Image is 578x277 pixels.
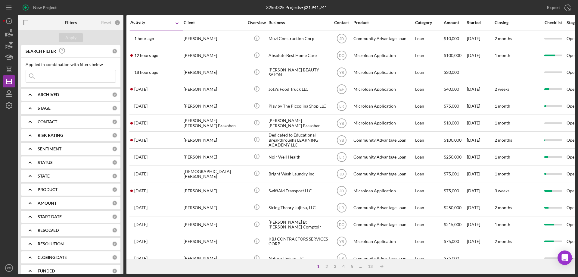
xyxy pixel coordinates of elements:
[353,20,414,25] div: Product
[112,241,117,247] div: 0
[353,149,414,165] div: Community Advantage Loan
[112,200,117,206] div: 0
[331,264,339,269] div: 3
[134,172,148,176] time: 2025-08-26 15:45
[38,201,57,206] b: AMOUNT
[269,183,329,199] div: SwiftAid Transport LLC
[444,149,466,165] div: $250,000
[38,269,55,273] b: FUNDED
[467,234,494,250] div: [DATE]
[184,217,244,233] div: [PERSON_NAME]
[415,115,443,131] div: Loan
[415,183,443,199] div: Loan
[444,48,466,64] div: $100,000
[353,132,414,148] div: Community Advantage Loan
[112,255,117,260] div: 0
[444,183,466,199] div: $75,000
[444,65,466,80] div: $20,000
[266,5,327,10] div: 325 of 325 Projects • $21,941,741
[33,2,57,14] div: New Project
[495,171,510,176] time: 1 month
[415,81,443,97] div: Loan
[38,214,62,219] b: START DATE
[495,120,510,125] time: 1 month
[415,31,443,47] div: Loan
[269,200,329,216] div: String Theory Jujitsu, LLC
[184,250,244,266] div: [PERSON_NAME]
[339,54,344,58] text: DO
[558,250,572,265] div: Open Intercom Messenger
[112,268,117,274] div: 0
[365,264,376,269] div: 13
[65,33,76,42] div: Apply
[415,234,443,250] div: Loan
[339,172,344,176] text: JD
[353,250,414,266] div: Community Advantage Loan
[339,87,344,92] text: EF
[339,37,344,41] text: JD
[467,31,494,47] div: [DATE]
[467,81,494,97] div: [DATE]
[415,200,443,216] div: Loan
[112,49,117,54] div: 0
[269,149,329,165] div: Noir Well Health
[339,71,344,75] text: YB
[269,132,329,148] div: Dedicated to Educational Breakthroughs LEARNING ACADEMY LLC
[495,36,512,41] time: 2 months
[184,31,244,47] div: [PERSON_NAME]
[134,138,148,143] time: 2025-08-26 17:15
[184,48,244,64] div: [PERSON_NAME]
[467,115,494,131] div: [DATE]
[353,166,414,182] div: Community Advantage Loan
[415,20,443,25] div: Category
[444,31,466,47] div: $10,000
[134,205,148,210] time: 2025-08-24 19:24
[495,20,540,25] div: Closing
[415,166,443,182] div: Loan
[112,228,117,233] div: 0
[339,206,344,210] text: LR
[134,70,158,75] time: 2025-08-27 19:57
[415,217,443,233] div: Loan
[444,166,466,182] div: $75,001
[467,98,494,114] div: [DATE]
[130,20,157,25] div: Activity
[184,183,244,199] div: [PERSON_NAME]
[353,217,414,233] div: Community Advantage Loan
[314,264,322,269] div: 1
[269,234,329,250] div: KBJ CONTRACTORS SERVICES CORP
[415,250,443,266] div: Loan
[495,205,512,210] time: 2 months
[444,115,466,131] div: $10,000
[467,132,494,148] div: [DATE]
[353,31,414,47] div: Community Advantage Loan
[184,98,244,114] div: [PERSON_NAME]
[59,33,83,42] button: Apply
[444,20,466,25] div: Amount
[353,81,414,97] div: Microloan Application
[184,234,244,250] div: [PERSON_NAME]
[184,81,244,97] div: [PERSON_NAME]
[467,166,494,182] div: [DATE]
[353,183,414,199] div: Microloan Application
[38,119,57,124] b: CONTACT
[112,146,117,152] div: 0
[269,20,329,25] div: Business
[134,87,148,92] time: 2025-08-27 03:10
[495,137,512,143] time: 2 months
[184,132,244,148] div: [PERSON_NAME]
[495,103,510,109] time: 1 month
[134,104,148,109] time: 2025-08-26 21:07
[112,92,117,97] div: 0
[353,200,414,216] div: Community Advantage Loan
[541,2,575,14] button: Export
[322,264,331,269] div: 2
[339,189,344,193] text: JD
[495,154,510,159] time: 1 month
[26,62,116,67] div: Applied in combination with filters below
[184,20,244,25] div: Client
[134,53,158,58] time: 2025-08-28 01:38
[184,166,244,182] div: [DEMOGRAPHIC_DATA][PERSON_NAME]
[467,20,494,25] div: Started
[339,240,344,244] text: YB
